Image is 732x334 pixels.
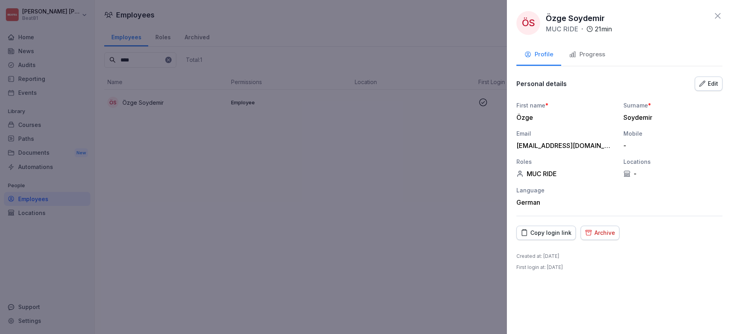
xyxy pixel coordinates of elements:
p: Personal details [516,80,567,88]
p: Created at : [DATE] [516,253,559,260]
div: Özge [516,113,612,121]
div: German [516,198,615,206]
div: Roles [516,157,615,166]
button: Archive [581,226,619,240]
p: 21 min [595,24,612,34]
div: Email [516,129,615,138]
p: First login at : [DATE] [516,264,563,271]
div: - [623,170,722,178]
div: Progress [569,50,605,59]
div: ÖS [516,11,540,35]
p: MUC RIDE [546,24,578,34]
div: Surname [623,101,722,109]
div: [EMAIL_ADDRESS][DOMAIN_NAME] [516,142,612,150]
button: Profile [516,44,561,66]
div: Locations [623,157,722,166]
div: First name [516,101,615,109]
button: Copy login link [516,226,576,240]
button: Edit [695,77,722,91]
div: Archive [585,228,615,237]
div: Profile [524,50,553,59]
div: - [623,142,719,150]
div: Mobile [623,129,722,138]
div: · [546,24,612,34]
div: Edit [699,79,718,88]
div: Language [516,186,615,194]
p: Özge Soydemir [546,12,605,24]
div: Copy login link [521,228,571,237]
div: MUC RIDE [516,170,615,178]
button: Progress [561,44,613,66]
div: Soydemir [623,113,719,121]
